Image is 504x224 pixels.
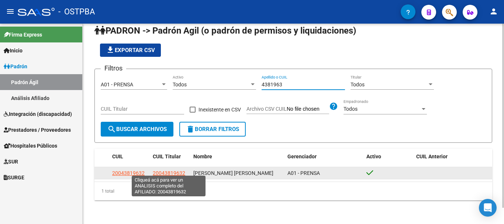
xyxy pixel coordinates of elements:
span: Activo [366,154,381,159]
span: Todos [173,82,187,87]
datatable-header-cell: Nombre [190,149,284,165]
mat-icon: file_download [106,45,115,54]
mat-icon: person [489,7,498,16]
span: Archivo CSV CUIL [246,106,287,112]
span: Padrón [4,62,27,70]
datatable-header-cell: CUIL Anterior [413,149,493,165]
div: Open Intercom Messenger [479,199,497,217]
span: 20043819632 [153,170,185,176]
span: Buscar Archivos [107,126,167,132]
h3: Filtros [101,63,126,73]
datatable-header-cell: Activo [363,149,413,165]
span: - OSTPBA [58,4,95,20]
span: [PERSON_NAME] [PERSON_NAME] [193,170,273,176]
span: Todos [344,106,358,112]
span: Exportar CSV [106,47,155,54]
span: CUIL Titular [153,154,181,159]
mat-icon: delete [186,125,195,134]
span: A01 - PRENSA [101,82,133,87]
span: Inexistente en CSV [199,105,241,114]
input: Archivo CSV CUIL [287,106,329,113]
span: A01 - PRENSA [287,170,320,176]
span: Todos [351,82,365,87]
span: Nombre [193,154,212,159]
span: SURGE [4,173,24,182]
span: Inicio [4,46,23,55]
button: Borrar Filtros [179,122,246,137]
span: SUR [4,158,18,166]
span: Prestadores / Proveedores [4,126,71,134]
datatable-header-cell: CUIL [109,149,150,165]
span: Gerenciador [287,154,317,159]
span: CUIL Anterior [416,154,448,159]
button: Buscar Archivos [101,122,173,137]
mat-icon: help [329,102,338,111]
datatable-header-cell: Gerenciador [284,149,364,165]
span: Firma Express [4,31,42,39]
span: PADRON -> Padrón Agil (o padrón de permisos y liquidaciones) [94,25,356,36]
span: Integración (discapacidad) [4,110,72,118]
div: 1 total [94,182,492,200]
datatable-header-cell: CUIL Titular [150,149,190,165]
button: Exportar CSV [100,44,161,57]
span: CUIL [112,154,123,159]
span: 20043819632 [112,170,145,176]
span: Hospitales Públicos [4,142,57,150]
mat-icon: search [107,125,116,134]
span: Borrar Filtros [186,126,239,132]
mat-icon: menu [6,7,15,16]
